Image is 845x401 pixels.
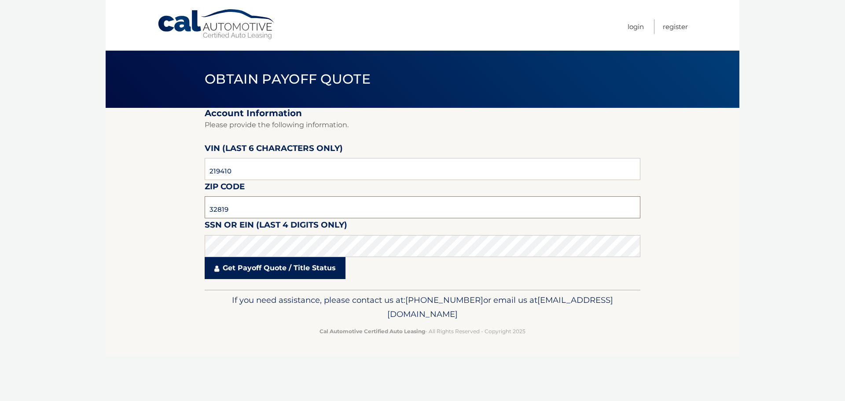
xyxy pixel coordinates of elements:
[210,293,635,321] p: If you need assistance, please contact us at: or email us at
[205,218,347,235] label: SSN or EIN (last 4 digits only)
[157,9,276,40] a: Cal Automotive
[205,180,245,196] label: Zip Code
[205,142,343,158] label: VIN (last 6 characters only)
[205,108,640,119] h2: Account Information
[210,327,635,336] p: - All Rights Reserved - Copyright 2025
[205,71,371,87] span: Obtain Payoff Quote
[205,119,640,131] p: Please provide the following information.
[405,295,483,305] span: [PHONE_NUMBER]
[663,19,688,34] a: Register
[628,19,644,34] a: Login
[320,328,425,335] strong: Cal Automotive Certified Auto Leasing
[205,257,345,279] a: Get Payoff Quote / Title Status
